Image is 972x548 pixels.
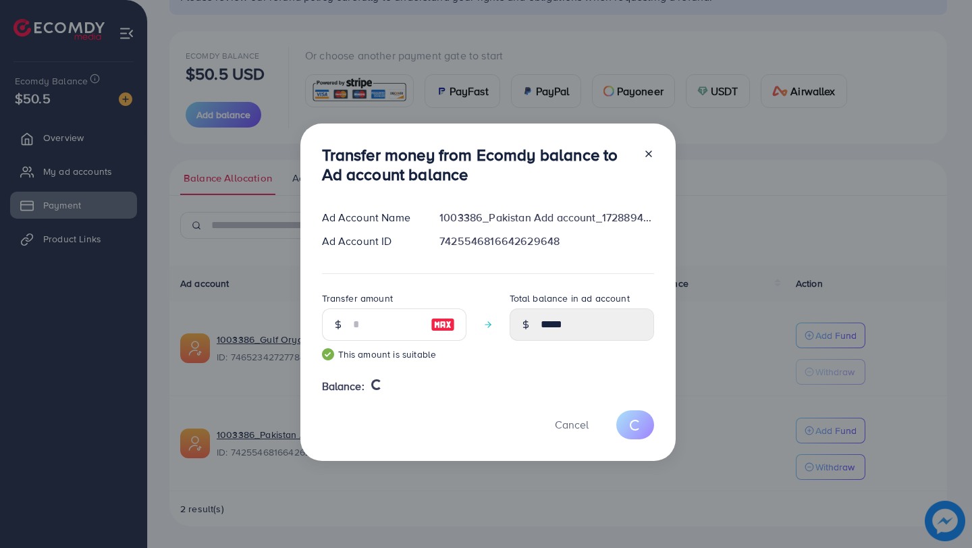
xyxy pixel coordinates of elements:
[429,234,664,249] div: 7425546816642629648
[431,317,455,333] img: image
[311,234,429,249] div: Ad Account ID
[322,348,466,361] small: This amount is suitable
[555,417,589,432] span: Cancel
[322,145,632,184] h3: Transfer money from Ecomdy balance to Ad account balance
[322,379,364,394] span: Balance:
[322,348,334,360] img: guide
[429,210,664,225] div: 1003386_Pakistan Add account_1728894866261
[311,210,429,225] div: Ad Account Name
[322,292,393,305] label: Transfer amount
[538,410,605,439] button: Cancel
[510,292,630,305] label: Total balance in ad account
